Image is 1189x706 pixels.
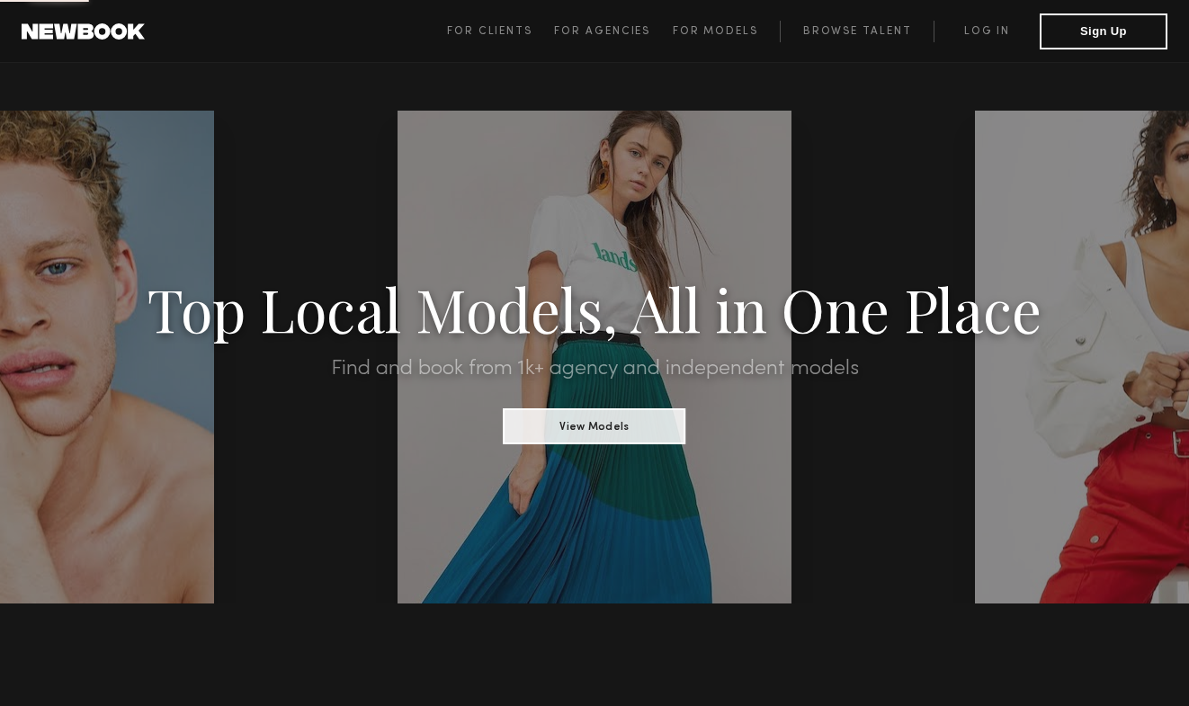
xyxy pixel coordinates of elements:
[89,281,1100,336] h1: Top Local Models, All in One Place
[554,21,672,42] a: For Agencies
[447,26,532,37] span: For Clients
[673,21,781,42] a: For Models
[447,21,554,42] a: For Clients
[934,21,1040,42] a: Log in
[780,21,934,42] a: Browse Talent
[1040,13,1167,49] button: Sign Up
[673,26,758,37] span: For Models
[504,415,686,434] a: View Models
[89,358,1100,380] h2: Find and book from 1k+ agency and independent models
[554,26,650,37] span: For Agencies
[504,408,686,444] button: View Models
